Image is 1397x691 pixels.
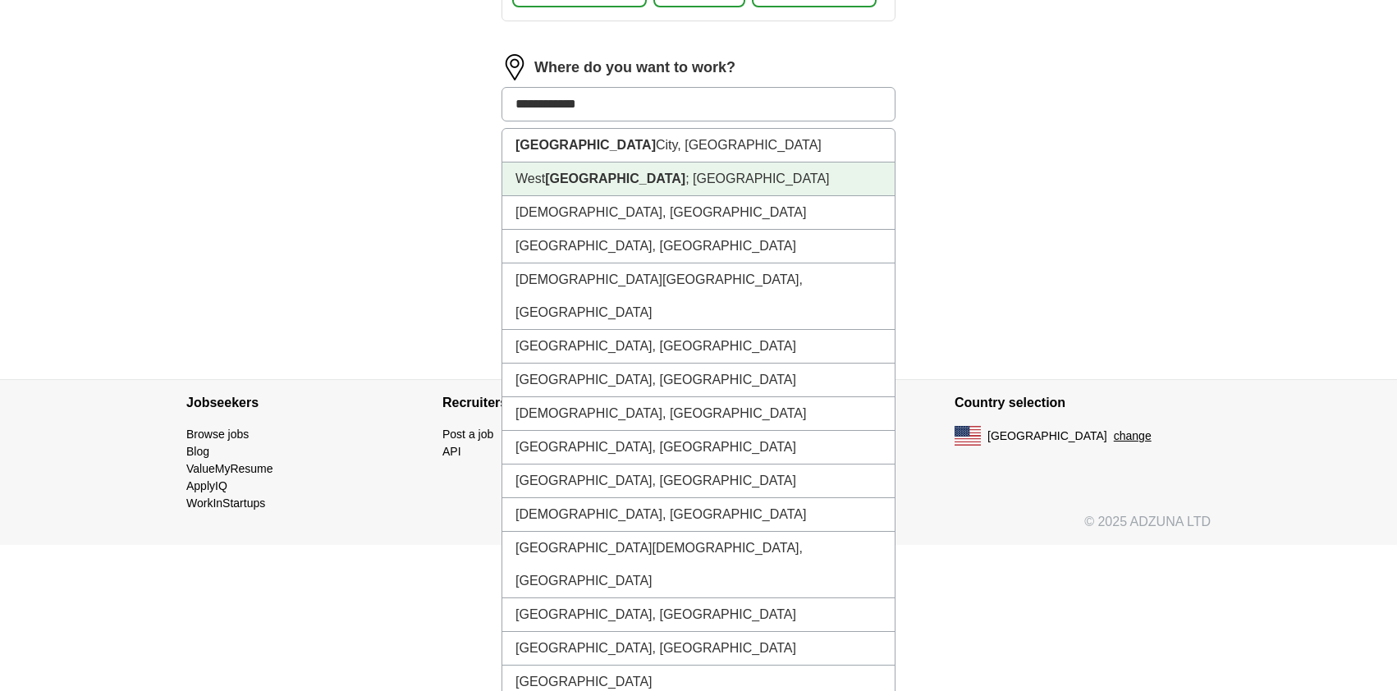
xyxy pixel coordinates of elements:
li: [GEOGRAPHIC_DATA], [GEOGRAPHIC_DATA] [502,364,895,397]
a: ApplyIQ [186,479,227,492]
div: © 2025 ADZUNA LTD [173,512,1224,545]
a: ValueMyResume [186,462,273,475]
li: City, [GEOGRAPHIC_DATA] [502,129,895,162]
li: [GEOGRAPHIC_DATA], [GEOGRAPHIC_DATA] [502,330,895,364]
li: [DEMOGRAPHIC_DATA], [GEOGRAPHIC_DATA] [502,498,895,532]
a: API [442,445,461,458]
button: change [1114,428,1152,445]
img: US flag [955,426,981,446]
strong: [GEOGRAPHIC_DATA] [545,172,685,185]
h4: Country selection [955,380,1211,426]
li: [GEOGRAPHIC_DATA], [GEOGRAPHIC_DATA] [502,632,895,666]
li: [GEOGRAPHIC_DATA], [GEOGRAPHIC_DATA] [502,431,895,464]
li: [GEOGRAPHIC_DATA], [GEOGRAPHIC_DATA] [502,464,895,498]
a: Blog [186,445,209,458]
li: [GEOGRAPHIC_DATA], [GEOGRAPHIC_DATA] [502,230,895,263]
img: location.png [502,54,528,80]
a: Browse jobs [186,428,249,441]
li: [DEMOGRAPHIC_DATA], [GEOGRAPHIC_DATA] [502,196,895,230]
li: [DEMOGRAPHIC_DATA][GEOGRAPHIC_DATA], [GEOGRAPHIC_DATA] [502,263,895,330]
a: Post a job [442,428,493,441]
a: WorkInStartups [186,497,265,510]
strong: [GEOGRAPHIC_DATA] [515,138,656,152]
span: [GEOGRAPHIC_DATA] [987,428,1107,445]
label: Where do you want to work? [534,57,735,79]
li: [DEMOGRAPHIC_DATA], [GEOGRAPHIC_DATA] [502,397,895,431]
li: [GEOGRAPHIC_DATA], [GEOGRAPHIC_DATA] [502,598,895,632]
li: [GEOGRAPHIC_DATA][DEMOGRAPHIC_DATA], [GEOGRAPHIC_DATA] [502,532,895,598]
li: West ; [GEOGRAPHIC_DATA] [502,162,895,196]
